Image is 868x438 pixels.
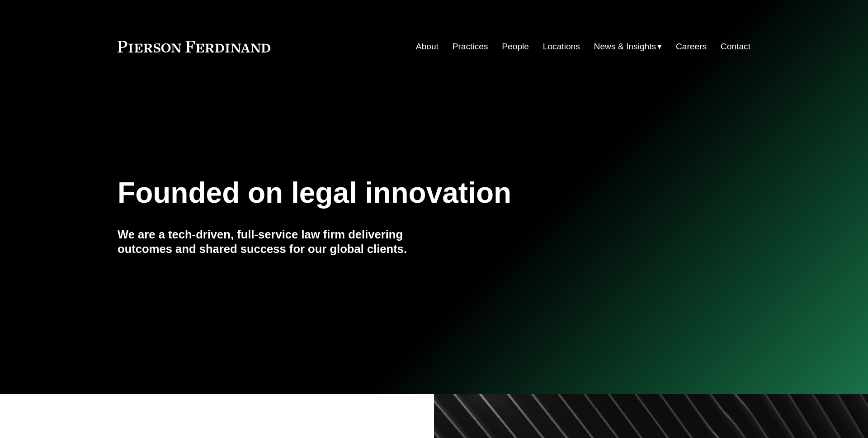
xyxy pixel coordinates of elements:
h4: We are a tech-driven, full-service law firm delivering outcomes and shared success for our global... [118,227,434,257]
a: About [416,38,439,55]
a: People [502,38,529,55]
span: News & Insights [594,39,656,55]
a: folder dropdown [594,38,662,55]
a: Contact [721,38,750,55]
a: Practices [453,38,488,55]
h1: Founded on legal innovation [118,176,645,209]
a: Locations [543,38,580,55]
a: Careers [676,38,707,55]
